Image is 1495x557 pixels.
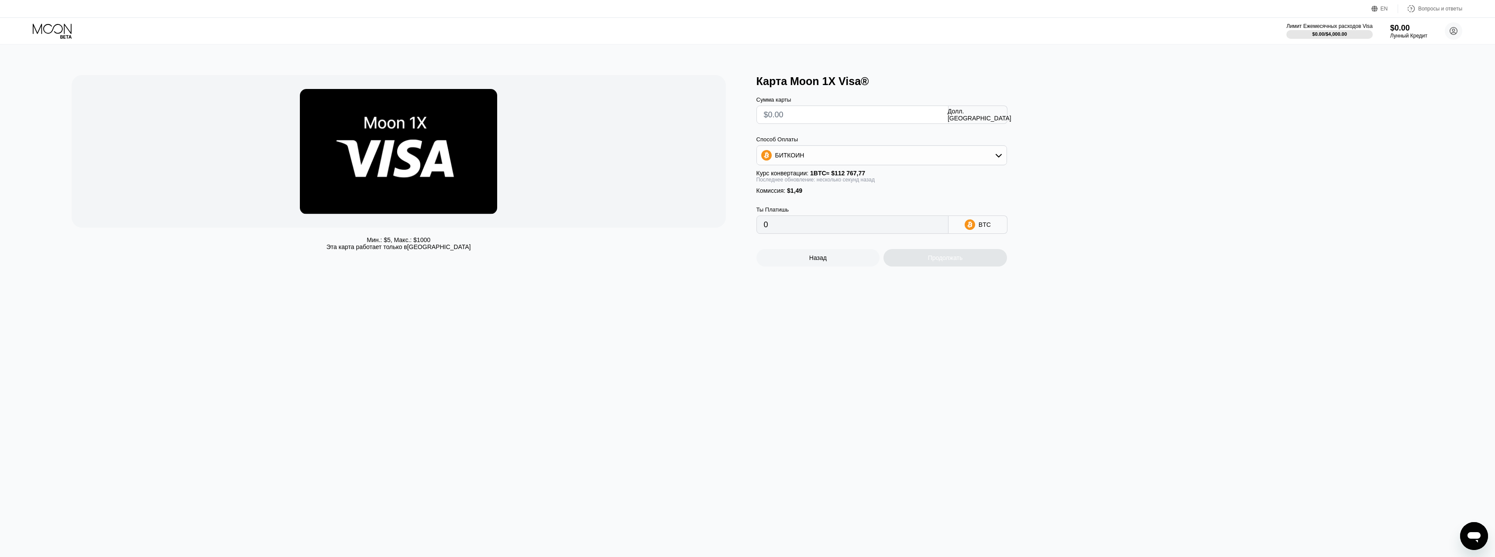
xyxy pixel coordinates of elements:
div: $0.00 / $4,000.00 [1312,31,1347,37]
ya-tr-span: Лимит Ежемесячных расходов Visa [1286,23,1372,29]
ya-tr-span: 1000 [417,236,430,243]
ya-tr-span: [GEOGRAPHIC_DATA] [407,243,471,250]
ya-tr-span: 5 [387,236,391,243]
ya-tr-span: Сумма карты [756,96,791,103]
iframe: Кнопка запуска окна обмена сообщениями [1460,522,1488,550]
div: $0.00 [1390,24,1427,33]
div: Лимит Ежемесячных расходов Visa$0.00/$4,000.00 [1286,23,1372,39]
ya-tr-span: несколько секунд назад [817,177,875,183]
ya-tr-span: : [784,187,785,194]
ya-tr-span: Эта карта работает только в [326,243,407,250]
ya-tr-span: Вопросы и ответы [1418,6,1462,12]
ya-tr-span: , Макс.: $ [391,236,417,243]
ya-tr-span: Мин.: $ [367,236,387,243]
ya-tr-span: BTC [814,170,826,177]
ya-tr-span: Карта Moon 1X Visa® [756,75,869,87]
ya-tr-span: $112 767,77 [831,170,865,177]
ya-tr-span: ≈ [826,170,830,177]
div: $0.00Лунный Кредит [1390,24,1427,39]
ya-tr-span: Ты Платишь [756,206,789,213]
ya-tr-span: Долл. [GEOGRAPHIC_DATA] [948,108,1011,122]
ya-tr-span: Лунный Кредит [1390,33,1427,39]
div: Назад [756,249,880,267]
ya-tr-span: Способ Оплаты [756,136,798,143]
ya-tr-span: Назад [809,254,827,261]
input: $0.00 [764,106,941,123]
ya-tr-span: Комиссия [756,187,784,194]
ya-tr-span: BTC [979,221,991,228]
ya-tr-span: 1 [810,170,814,177]
ya-tr-span: Курс конвертации: [756,170,809,177]
ya-tr-span: Последнее обновление: [756,177,815,183]
div: БИТКОИН [757,147,1007,164]
ya-tr-span: $1,49 [787,187,802,194]
ya-tr-span: EN [1381,6,1388,12]
ya-tr-span: БИТКОИН [775,152,804,159]
div: Вопросы и ответы [1398,4,1462,13]
div: EN [1371,4,1398,13]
